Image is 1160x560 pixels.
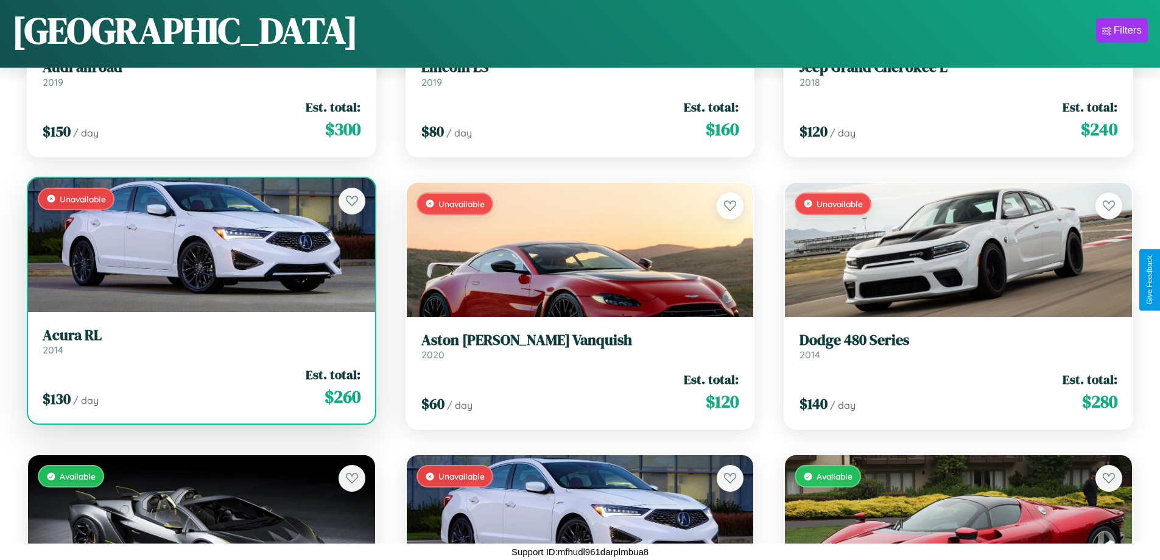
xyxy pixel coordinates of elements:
button: Filters [1096,18,1148,43]
span: Est. total: [306,366,360,383]
span: $ 150 [43,121,71,141]
span: $ 300 [325,117,360,141]
a: Lincoln LS2019 [421,58,739,88]
span: Est. total: [306,98,360,116]
h3: Acura RL [43,327,360,344]
span: / day [73,127,99,139]
h3: Jeep Grand Cherokee L [800,58,1117,76]
a: Audi allroad2019 [43,58,360,88]
a: Aston [PERSON_NAME] Vanquish2020 [421,331,739,361]
span: $ 260 [325,385,360,409]
span: Unavailable [817,199,863,209]
span: Est. total: [1063,370,1117,388]
span: Est. total: [684,370,739,388]
h3: Aston [PERSON_NAME] Vanquish [421,331,739,349]
span: Unavailable [438,471,485,481]
span: 2018 [800,76,820,88]
span: $ 120 [800,121,828,141]
span: / day [830,127,856,139]
span: $ 280 [1082,389,1117,414]
span: Unavailable [438,199,485,209]
a: Jeep Grand Cherokee L2018 [800,58,1117,88]
span: $ 80 [421,121,444,141]
span: / day [73,394,99,406]
span: Est. total: [1063,98,1117,116]
span: / day [446,127,472,139]
p: Support ID: mfhudl961darplmbua8 [511,544,649,560]
span: Available [817,471,852,481]
a: Dodge 480 Series2014 [800,331,1117,361]
span: 2014 [43,344,63,356]
span: 2020 [421,349,445,361]
span: / day [447,399,473,411]
span: Est. total: [684,98,739,116]
h3: Lincoln LS [421,58,739,76]
span: 2019 [421,76,442,88]
span: $ 240 [1081,117,1117,141]
span: 2019 [43,76,63,88]
span: 2014 [800,349,820,361]
span: Available [60,471,96,481]
span: $ 60 [421,394,445,414]
span: Unavailable [60,194,106,204]
a: Acura RL2014 [43,327,360,356]
span: $ 160 [706,117,739,141]
span: $ 130 [43,389,71,409]
span: $ 120 [706,389,739,414]
div: Filters [1114,24,1142,37]
h1: [GEOGRAPHIC_DATA] [12,5,358,55]
h3: Audi allroad [43,58,360,76]
h3: Dodge 480 Series [800,331,1117,349]
div: Give Feedback [1145,255,1154,305]
span: / day [830,399,856,411]
span: $ 140 [800,394,828,414]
